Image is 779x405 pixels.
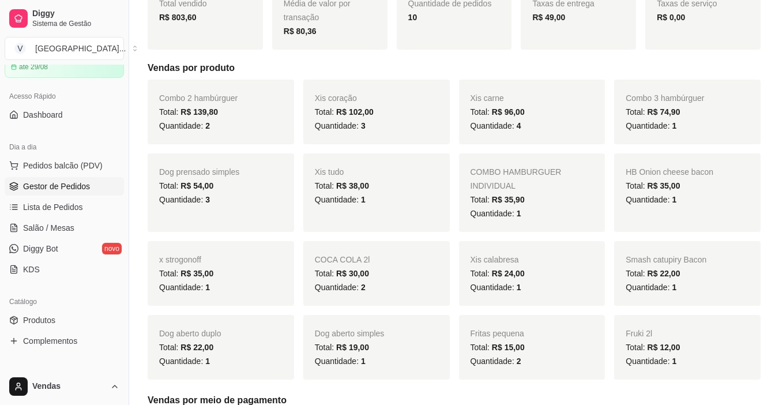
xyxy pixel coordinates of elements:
a: DiggySistema de Gestão [5,5,124,32]
div: Catálogo [5,292,124,311]
span: Quantidade: [315,357,366,366]
strong: R$ 0,00 [657,13,685,22]
span: Diggy Bot [23,243,58,254]
span: 1 [672,283,676,292]
a: Gestor de Pedidos [5,177,124,196]
span: Quantidade: [315,121,366,130]
span: R$ 38,00 [336,181,369,190]
span: Quantidade: [315,195,366,204]
span: R$ 12,00 [648,343,680,352]
span: Total: [315,181,369,190]
span: Xis coração [315,93,357,103]
span: Total: [315,343,369,352]
button: Vendas [5,373,124,400]
span: KDS [23,264,40,275]
span: Total: [315,107,374,117]
span: Lista de Pedidos [23,201,83,213]
span: Total: [159,269,213,278]
button: Select a team [5,37,124,60]
span: Total: [471,269,525,278]
span: 2 [205,121,210,130]
span: Quantidade: [471,121,521,130]
span: Quantidade: [315,283,366,292]
strong: R$ 80,36 [284,27,317,36]
span: R$ 22,00 [648,269,680,278]
span: R$ 54,00 [180,181,213,190]
div: Dia a dia [5,138,124,156]
span: Total: [626,107,680,117]
span: Pedidos balcão (PDV) [23,160,103,171]
span: Combo 3 hambúrguer [626,93,704,103]
span: Quantidade: [471,209,521,218]
span: COCA COLA 2l [315,255,370,264]
span: 3 [361,121,366,130]
span: R$ 22,00 [180,343,213,352]
span: Quantidade: [471,357,521,366]
span: Combo 2 hambúrguer [159,93,238,103]
span: 2 [361,283,366,292]
span: Total: [626,343,680,352]
span: R$ 30,00 [336,269,369,278]
a: Diggy Botnovo [5,239,124,258]
span: Xis carne [471,93,504,103]
span: Total: [626,181,680,190]
span: Xis calabresa [471,255,519,264]
span: Gestor de Pedidos [23,181,90,192]
span: Dog prensado simples [159,167,239,177]
span: Sistema de Gestão [32,19,119,28]
a: KDS [5,260,124,279]
span: R$ 96,00 [492,107,525,117]
span: R$ 19,00 [336,343,369,352]
span: x strogonoff [159,255,201,264]
span: Dashboard [23,109,63,121]
span: 1 [205,283,210,292]
span: Quantidade: [471,283,521,292]
span: Total: [471,107,525,117]
strong: R$ 803,60 [159,13,197,22]
span: Total: [471,195,525,204]
span: Dog aberto duplo [159,329,221,338]
span: 1 [517,209,521,218]
article: até 29/08 [19,62,48,72]
span: Total: [471,343,525,352]
div: Acesso Rápido [5,87,124,106]
span: Quantidade: [159,357,210,366]
button: Pedidos balcão (PDV) [5,156,124,175]
a: Dashboard [5,106,124,124]
a: Produtos [5,311,124,329]
span: 1 [517,283,521,292]
span: R$ 15,00 [492,343,525,352]
span: Fritas pequena [471,329,524,338]
span: 1 [672,195,676,204]
span: Total: [315,269,369,278]
span: V [14,43,26,54]
span: COMBO HAMBURGUER INDIVIDUAL [471,167,562,190]
a: Lista de Pedidos [5,198,124,216]
span: Total: [159,181,213,190]
span: Xis tudo [315,167,344,177]
span: R$ 35,00 [648,181,680,190]
span: Quantidade: [626,357,676,366]
strong: 10 [408,13,417,22]
span: Quantidade: [159,195,210,204]
span: 1 [205,357,210,366]
span: Total: [626,269,680,278]
span: Total: [159,107,218,117]
h5: Vendas por produto [148,61,761,75]
span: HB Onion cheese bacon [626,167,713,177]
span: Quantidade: [626,283,676,292]
span: Produtos [23,314,55,326]
strong: R$ 49,00 [532,13,565,22]
span: R$ 24,00 [492,269,525,278]
a: Salão / Mesas [5,219,124,237]
span: R$ 74,90 [648,107,680,117]
div: [GEOGRAPHIC_DATA] ... [35,43,126,54]
span: Quantidade: [159,121,210,130]
span: 1 [672,121,676,130]
span: Quantidade: [626,195,676,204]
span: Diggy [32,9,119,19]
span: R$ 102,00 [336,107,374,117]
span: Fruki 2l [626,329,652,338]
span: Quantidade: [159,283,210,292]
span: Salão / Mesas [23,222,74,234]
